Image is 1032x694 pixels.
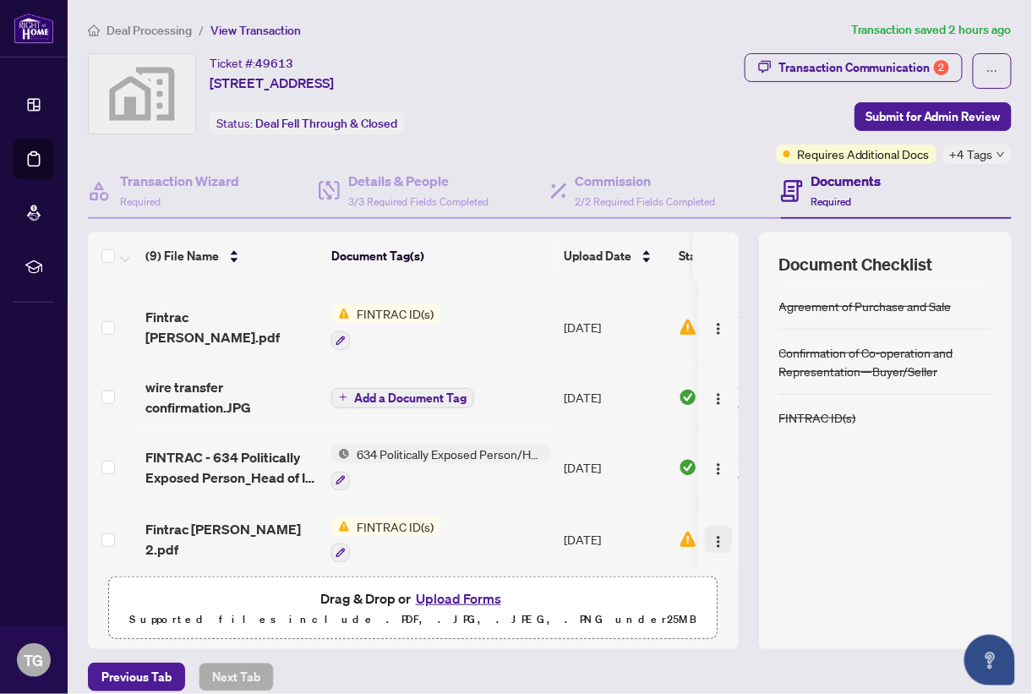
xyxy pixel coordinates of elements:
[679,530,697,549] img: Document Status
[331,386,474,408] button: Add a Document Tag
[679,458,697,477] img: Document Status
[348,171,489,191] h4: Details & People
[331,517,440,563] button: Status IconFINTRAC ID(s)
[797,145,930,163] span: Requires Additional Docs
[865,103,1001,130] span: Submit for Admin Review
[679,318,697,336] img: Document Status
[811,195,852,208] span: Required
[145,307,318,347] span: Fintrac [PERSON_NAME].pdf
[109,577,718,640] span: Drag & Drop orUpload FormsSupported files include .PDF, .JPG, .JPEG, .PNG under25MB
[564,247,631,265] span: Upload Date
[145,247,219,265] span: (9) File Name
[779,408,856,427] div: FINTRAC ID(s)
[712,462,725,476] img: Logo
[331,304,350,323] img: Status Icon
[255,56,293,71] span: 49613
[88,25,100,36] span: home
[348,195,489,208] span: 3/3 Required Fields Completed
[210,112,404,134] div: Status:
[672,232,816,280] th: Status
[950,145,993,164] span: +4 Tags
[331,445,550,490] button: Status Icon634 Politically Exposed Person/Head of International Organization Checklist/Record
[210,23,301,38] span: View Transaction
[779,253,933,276] span: Document Checklist
[350,445,550,463] span: 634 Politically Exposed Person/Head of International Organization Checklist/Record
[320,587,506,609] span: Drag & Drop or
[576,195,716,208] span: 2/2 Required Fields Completed
[350,304,440,323] span: FINTRAC ID(s)
[679,388,697,407] img: Document Status
[210,53,293,73] div: Ticket #:
[145,447,318,488] span: FINTRAC - 634 Politically Exposed Person_Head of Int Org Checklist_Record A - PropTx-OREA_[DATE] ...
[119,609,707,630] p: Supported files include .PDF, .JPG, .JPEG, .PNG under 25 MB
[139,232,325,280] th: (9) File Name
[325,232,557,280] th: Document Tag(s)
[745,53,963,82] button: Transaction Communication2
[25,648,44,672] span: TG
[331,304,440,350] button: Status IconFINTRAC ID(s)
[89,54,195,134] img: svg%3e
[557,431,672,504] td: [DATE]
[557,504,672,577] td: [DATE]
[557,363,672,431] td: [DATE]
[705,526,732,553] button: Logo
[712,392,725,406] img: Logo
[339,393,347,402] span: plus
[811,171,882,191] h4: Documents
[705,454,732,481] button: Logo
[679,247,713,265] span: Status
[199,20,204,40] li: /
[557,232,672,280] th: Upload Date
[331,445,350,463] img: Status Icon
[101,664,172,691] span: Previous Tab
[145,519,318,560] span: Fintrac [PERSON_NAME] 2.pdf
[576,171,716,191] h4: Commission
[120,195,161,208] span: Required
[934,60,949,75] div: 2
[14,13,54,44] img: logo
[705,384,732,411] button: Logo
[779,343,991,380] div: Confirmation of Co-operation and Representation—Buyer/Seller
[851,20,1012,40] article: Transaction saved 2 hours ago
[557,291,672,363] td: [DATE]
[779,297,952,315] div: Agreement of Purchase and Sale
[88,663,185,691] button: Previous Tab
[120,171,239,191] h4: Transaction Wizard
[331,388,474,408] button: Add a Document Tag
[331,517,350,536] img: Status Icon
[986,65,998,77] span: ellipsis
[705,314,732,341] button: Logo
[199,663,274,691] button: Next Tab
[145,377,318,418] span: wire transfer confirmation.JPG
[255,116,397,131] span: Deal Fell Through & Closed
[411,587,506,609] button: Upload Forms
[354,392,467,404] span: Add a Document Tag
[997,150,1005,159] span: down
[712,322,725,336] img: Logo
[350,517,440,536] span: FINTRAC ID(s)
[106,23,192,38] span: Deal Processing
[855,102,1012,131] button: Submit for Admin Review
[210,73,334,93] span: [STREET_ADDRESS]
[778,54,949,81] div: Transaction Communication
[712,535,725,549] img: Logo
[964,635,1015,686] button: Open asap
